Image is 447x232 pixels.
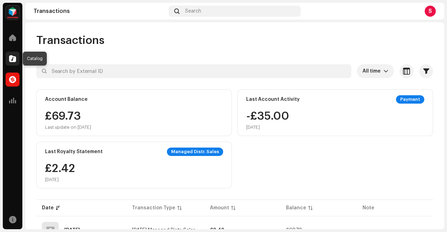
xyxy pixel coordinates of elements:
[36,64,351,78] input: Search by External ID
[167,148,223,156] div: Managed Distr. Sales
[45,177,75,182] div: [DATE]
[185,8,201,14] span: Search
[425,6,436,17] div: S
[45,97,88,102] div: Account Balance
[246,97,300,102] div: Last Account Activity
[132,204,175,211] div: Transaction Type
[36,33,104,47] span: Transactions
[246,125,289,130] div: [DATE]
[45,149,103,155] div: Last Royalty Statement
[362,64,383,78] span: All time
[34,8,166,14] div: Transactions
[45,125,91,130] div: Last update on [DATE]
[383,64,388,78] div: dropdown trigger
[42,204,54,211] div: Date
[286,204,306,211] div: Balance
[210,204,229,211] div: Amount
[6,6,20,20] img: feab3aad-9b62-475c-8caf-26f15a9573ee
[396,95,424,104] div: Payment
